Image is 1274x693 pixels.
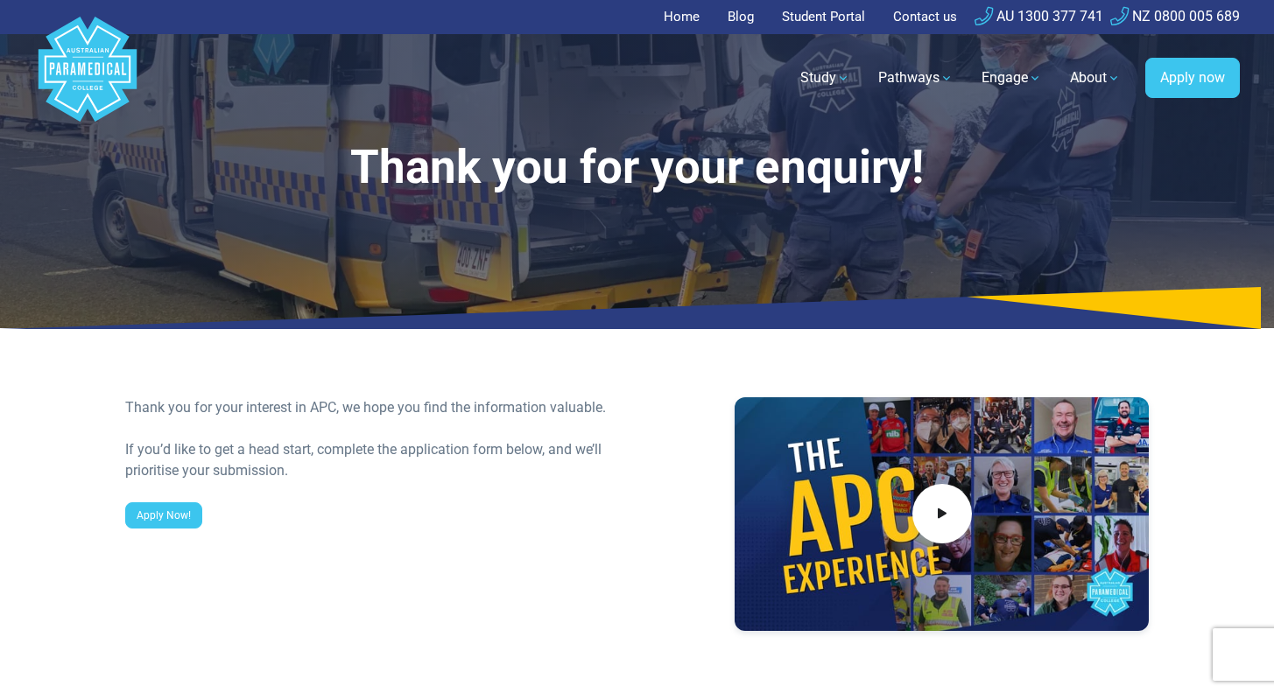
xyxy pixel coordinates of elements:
a: NZ 0800 005 689 [1110,8,1240,24]
a: Engage [971,53,1052,102]
a: Study [790,53,861,102]
a: AU 1300 377 741 [975,8,1103,24]
a: Pathways [868,53,964,102]
a: Apply now [1145,58,1240,98]
div: Thank you for your interest in APC, we hope you find the information valuable. [125,397,627,418]
a: About [1059,53,1131,102]
div: If you’d like to get a head start, complete the application form below, and we’ll prioritise your... [125,439,627,481]
h1: Thank you for your enquiry! [125,140,1150,195]
a: Apply Now! [125,502,202,528]
a: Australian Paramedical College [35,34,140,122]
